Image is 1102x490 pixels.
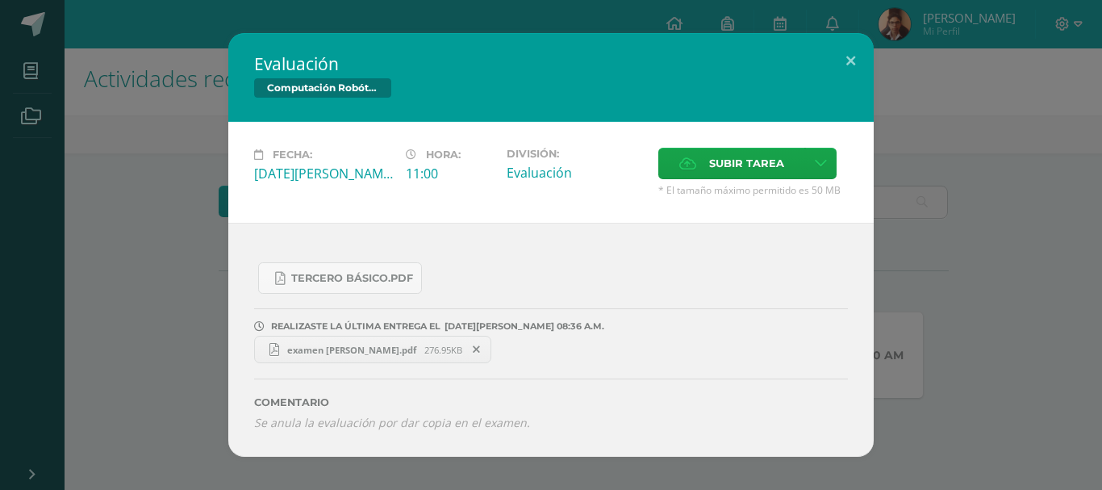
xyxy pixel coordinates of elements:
h2: Evaluación [254,52,848,75]
div: [DATE][PERSON_NAME] [254,165,393,182]
i: Se anula la evaluación por dar copia en el examen. [254,415,530,430]
span: Tercero Básico.pdf [291,272,413,285]
a: examen [PERSON_NAME].pdf 276.95KB [254,336,491,363]
span: Hora: [426,149,461,161]
span: Computación Robótica [254,78,391,98]
div: 11:00 [406,165,494,182]
span: Fecha: [273,149,312,161]
span: Subir tarea [709,149,784,178]
div: Evaluación [507,164,645,182]
a: Tercero Básico.pdf [258,262,422,294]
span: REALIZASTE LA ÚLTIMA ENTREGA EL [271,320,440,332]
span: [DATE][PERSON_NAME] 08:36 A.M. [440,326,604,327]
span: Remover entrega [463,341,490,358]
button: Close (Esc) [828,33,874,88]
span: examen [PERSON_NAME].pdf [279,344,424,356]
span: * El tamaño máximo permitido es 50 MB [658,183,848,197]
label: Comentario [254,396,848,408]
label: División: [507,148,645,160]
span: 276.95KB [424,344,462,356]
